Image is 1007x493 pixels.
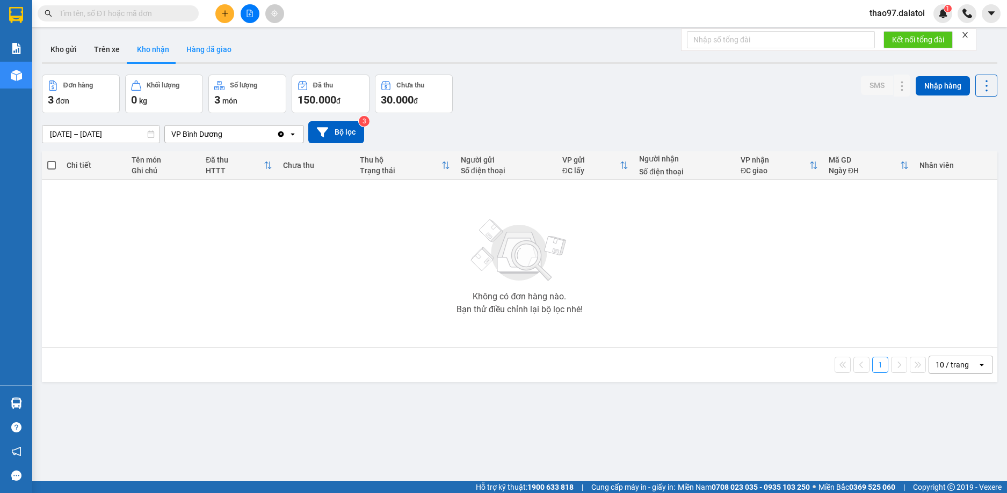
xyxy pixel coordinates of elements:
[872,357,888,373] button: 1
[861,6,933,20] span: thao97.dalatoi
[961,31,969,39] span: close
[308,121,364,143] button: Bộ lọc
[916,76,970,95] button: Nhập hàng
[85,36,128,62] button: Trên xe
[147,82,179,89] div: Khối lượng
[735,151,823,180] th: Toggle SortBy
[336,97,341,105] span: đ
[11,43,22,54] img: solution-icon
[11,470,21,481] span: message
[271,10,278,17] span: aim
[813,485,816,489] span: ⚪️
[557,151,634,180] th: Toggle SortBy
[67,161,121,170] div: Chi tiết
[11,398,22,409] img: warehouse-icon
[829,156,900,164] div: Mã GD
[741,166,809,175] div: ĐC giao
[288,130,297,138] svg: open
[359,116,370,127] sup: 3
[215,4,234,23] button: plus
[938,9,948,18] img: icon-new-feature
[457,305,583,314] div: Bạn thử điều chỉnh lại bộ lọc nhé!
[208,75,286,113] button: Số lượng3món
[265,4,284,23] button: aim
[11,70,22,81] img: warehouse-icon
[919,161,992,170] div: Nhân viên
[562,166,620,175] div: ĐC lấy
[461,156,552,164] div: Người gửi
[861,76,893,95] button: SMS
[131,93,137,106] span: 0
[171,129,222,139] div: VP Bình Dương
[476,481,574,493] span: Hỗ trợ kỹ thuật:
[11,422,21,432] span: question-circle
[241,4,259,23] button: file-add
[45,10,52,17] span: search
[48,93,54,106] span: 3
[982,4,1001,23] button: caret-down
[42,126,160,143] input: Select a date range.
[712,483,810,491] strong: 0708 023 035 - 0935 103 250
[582,481,583,493] span: |
[823,151,914,180] th: Toggle SortBy
[936,359,969,370] div: 10 / trang
[11,446,21,457] span: notification
[946,5,950,12] span: 1
[639,154,730,163] div: Người nhận
[892,34,944,46] span: Kết nối tổng đài
[292,75,370,113] button: Đã thu150.000đ
[214,93,220,106] span: 3
[200,151,278,180] th: Toggle SortBy
[223,129,224,139] input: Selected VP Bình Dương.
[360,166,441,175] div: Trạng thái
[132,156,195,164] div: Tên món
[56,97,69,105] span: đơn
[562,156,620,164] div: VP gửi
[277,130,285,138] svg: Clear value
[678,481,810,493] span: Miền Nam
[139,97,147,105] span: kg
[461,166,552,175] div: Số điện thoại
[741,156,809,164] div: VP nhận
[354,151,455,180] th: Toggle SortBy
[466,213,573,288] img: svg+xml;base64,PHN2ZyBjbGFzcz0ibGlzdC1wbHVnX19zdmciIHhtbG5zPSJodHRwOi8vd3d3LnczLm9yZy8yMDAwL3N2Zy...
[947,483,955,491] span: copyright
[987,9,996,18] span: caret-down
[206,156,264,164] div: Đã thu
[313,82,333,89] div: Đã thu
[849,483,895,491] strong: 0369 525 060
[639,167,730,176] div: Số điện thoại
[283,161,349,170] div: Chưa thu
[883,31,953,48] button: Kết nối tổng đài
[42,36,85,62] button: Kho gửi
[63,82,93,89] div: Đơn hàng
[962,9,972,18] img: phone-icon
[128,36,178,62] button: Kho nhận
[206,166,264,175] div: HTTT
[473,292,566,301] div: Không có đơn hàng nào.
[42,75,120,113] button: Đơn hàng3đơn
[221,10,229,17] span: plus
[903,481,905,493] span: |
[59,8,186,19] input: Tìm tên, số ĐT hoặc mã đơn
[829,166,900,175] div: Ngày ĐH
[222,97,237,105] span: món
[591,481,675,493] span: Cung cấp máy in - giấy in:
[360,156,441,164] div: Thu hộ
[246,10,253,17] span: file-add
[527,483,574,491] strong: 1900 633 818
[687,31,875,48] input: Nhập số tổng đài
[298,93,336,106] span: 150.000
[230,82,257,89] div: Số lượng
[396,82,424,89] div: Chưa thu
[132,166,195,175] div: Ghi chú
[414,97,418,105] span: đ
[178,36,240,62] button: Hàng đã giao
[125,75,203,113] button: Khối lượng0kg
[381,93,414,106] span: 30.000
[375,75,453,113] button: Chưa thu30.000đ
[9,7,23,23] img: logo-vxr
[944,5,952,12] sup: 1
[977,360,986,369] svg: open
[818,481,895,493] span: Miền Bắc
